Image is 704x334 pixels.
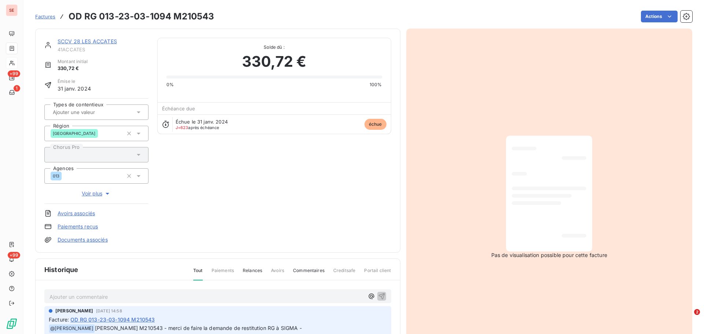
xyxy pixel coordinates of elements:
[96,309,122,313] span: [DATE] 14:58
[52,109,126,115] input: Ajouter une valeur
[35,14,55,19] span: Factures
[6,4,18,16] div: SE
[364,267,391,280] span: Portail client
[53,131,96,136] span: [GEOGRAPHIC_DATA]
[82,190,111,197] span: Voir plus
[35,13,55,20] a: Factures
[364,119,386,130] span: échue
[14,85,20,92] span: 1
[694,309,700,315] span: 2
[679,309,697,327] iframe: Intercom live chat
[58,47,148,52] span: 41ACCATES
[70,316,155,323] span: OD RG 013-23-03-1094 M210543
[176,125,188,130] span: J+623
[53,174,59,178] span: 013
[58,85,91,92] span: 31 janv. 2024
[271,267,284,280] span: Avoirs
[58,65,88,72] span: 330,72 €
[166,44,382,51] span: Solde dû :
[166,81,174,88] span: 0%
[44,265,78,275] span: Historique
[8,252,20,258] span: +99
[69,10,214,23] h3: OD RG 013-23-03-1094 M210543
[95,325,302,331] span: [PERSON_NAME] M210543 - merci de faire la demande de restitution RG à SIGMA -
[370,81,382,88] span: 100%
[293,267,324,280] span: Commentaires
[491,252,607,259] span: Pas de visualisation possible pour cette facture
[58,58,88,65] span: Montant initial
[49,316,69,323] span: Facture :
[176,119,228,125] span: Échue le 31 janv. 2024
[55,308,93,314] span: [PERSON_NAME]
[242,51,306,73] span: 330,72 €
[8,70,20,77] span: +99
[58,78,91,85] span: Émise le
[6,318,18,330] img: Logo LeanPay
[212,267,234,280] span: Paiements
[243,267,262,280] span: Relances
[49,324,95,333] span: @ [PERSON_NAME]
[44,190,148,198] button: Voir plus
[193,267,203,280] span: Tout
[162,106,195,111] span: Échéance due
[641,11,678,22] button: Actions
[58,38,117,44] a: SCCV 28 LES ACCATES
[333,267,356,280] span: Creditsafe
[58,236,108,243] a: Documents associés
[176,125,219,130] span: après échéance
[58,210,95,217] a: Avoirs associés
[58,223,98,230] a: Paiements reçus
